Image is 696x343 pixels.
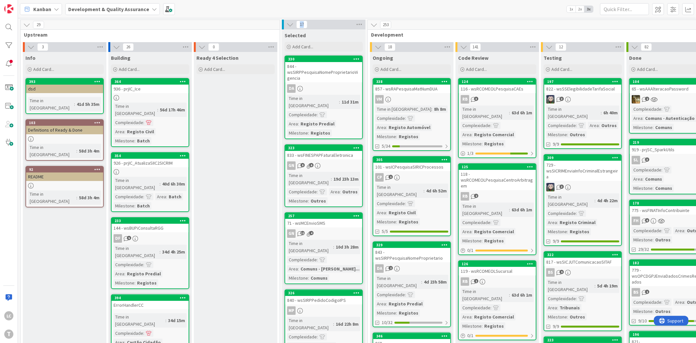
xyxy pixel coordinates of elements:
[380,66,401,72] span: Add Card...
[482,237,483,244] span: :
[285,213,362,227] div: 25771 - wsMCEnvioSMS
[483,140,505,147] div: Registos
[119,66,140,72] span: Add Card...
[546,219,557,226] div: Area
[287,197,308,204] div: Milestone
[332,175,360,183] div: 19d 23h 13m
[124,128,125,135] span: :
[642,115,643,122] span: :
[397,218,420,225] div: Registos
[14,1,30,9] span: Support
[340,188,341,195] span: :
[546,210,576,217] div: Complexidade
[661,106,662,113] span: :
[373,95,450,104] div: VM
[432,106,448,113] div: 8h 8m
[642,175,643,183] span: :
[114,103,157,117] div: Time in [GEOGRAPHIC_DATA]
[112,79,189,85] div: 364
[167,193,183,200] div: Batch
[461,192,469,201] div: RB
[386,124,387,131] span: :
[112,159,189,167] div: 926 - prjIC_AtualizaSIIC2SICRIM
[285,161,362,170] div: GN
[309,163,314,167] span: 6
[292,44,313,50] span: Add Card...
[396,218,397,225] span: :
[576,122,577,129] span: :
[25,119,104,161] a: 103Definitions of Ready & DoneTime in [GEOGRAPHIC_DATA]:58d 3h 4m
[600,122,618,129] div: Outros
[373,85,450,93] div: 857 - wsRAPesquisaMatNumDUA
[397,133,420,140] div: Registos
[405,200,406,207] span: :
[301,231,305,235] span: 12
[459,164,536,170] div: 125
[285,212,363,284] a: 25771 - wsMCEnvioSMSGNTime in [GEOGRAPHIC_DATA]:10d 3h 28mComplexidade:Area:Comuns - [PERSON_NAME...
[29,167,103,172] div: 92
[114,202,134,209] div: Milestone
[373,78,451,151] a: 338857 - wsRAPesquisaMatNumDUAVMTime in [GEOGRAPHIC_DATA]:8h 8mComplexidade:Area:Registo Automóve...
[387,124,432,131] div: Registo Automóvel
[546,228,567,235] div: Milestone
[375,184,424,198] div: Time in [GEOGRAPHIC_DATA]
[76,194,77,201] span: :
[373,157,450,171] div: 305101 - wsICPesquisaSIRICProcessos
[632,185,653,192] div: Milestone
[684,227,685,234] span: :
[459,79,536,85] div: 124
[375,133,396,140] div: Milestone
[29,121,103,125] div: 103
[373,79,450,93] div: 338857 - wsRAPesquisaMatNumDUA
[341,188,359,195] div: Outros
[654,185,674,192] div: Comuns
[285,213,362,219] div: 257
[309,197,328,204] div: Outros
[459,85,536,93] div: 116 - wsRCOMEOLPesquisaCAEs
[547,79,621,84] div: 197
[431,106,432,113] span: :
[112,234,189,243] div: DF
[632,115,642,122] div: Area
[472,131,516,138] div: Registo Comercial
[387,209,417,216] div: Registo Civil
[301,163,305,167] span: 8
[375,209,386,216] div: Area
[638,246,649,253] span: 29/32
[285,84,362,93] div: DA
[461,219,490,226] div: Complexidade
[285,145,362,159] div: 323833 - wsFINESPAPFaturaEletronica
[287,95,339,109] div: Time in [GEOGRAPHIC_DATA]
[373,157,450,163] div: 305
[112,218,189,232] div: 233144 - wsBUPiConsultaRGG
[287,161,296,170] div: GN
[26,120,103,126] div: 103
[112,218,189,224] div: 233
[599,122,600,129] span: :
[285,151,362,159] div: 833 - wsFINESPAPFaturaEletronica
[424,187,425,194] span: :
[462,79,536,84] div: 124
[458,78,536,158] a: 124116 - wsRCOMEOLPesquisaCAEsRBTime in [GEOGRAPHIC_DATA]:63d 6h 1mComplexidade:Area:Registo Come...
[560,185,564,189] span: 3
[544,95,621,104] div: LS
[111,78,189,147] a: 364936 - prjIC_IceTime in [GEOGRAPHIC_DATA]:56d 17h 46mComplexidade:Area:Registo CivilMilestone:B...
[461,106,509,120] div: Time in [GEOGRAPHIC_DATA]
[285,219,362,227] div: 71 - wsMCEnvioSMS
[405,115,406,122] span: :
[287,84,296,93] div: DA
[75,101,101,108] div: 41d 5h 35m
[459,164,536,190] div: 125118 - wsRCOMEOLPesquisaCentroArbitragem
[26,85,103,93] div: dsd
[553,141,559,148] span: 9/9
[389,175,393,179] span: 1
[288,57,362,61] div: 330
[461,203,509,217] div: Time in [GEOGRAPHIC_DATA]
[287,229,296,238] div: GN
[396,133,397,140] span: :
[166,193,167,200] span: :
[375,106,431,113] div: Time in [GEOGRAPHIC_DATA]
[645,97,649,101] span: 2
[308,129,309,137] span: :
[510,206,534,213] div: 63d 6h 1m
